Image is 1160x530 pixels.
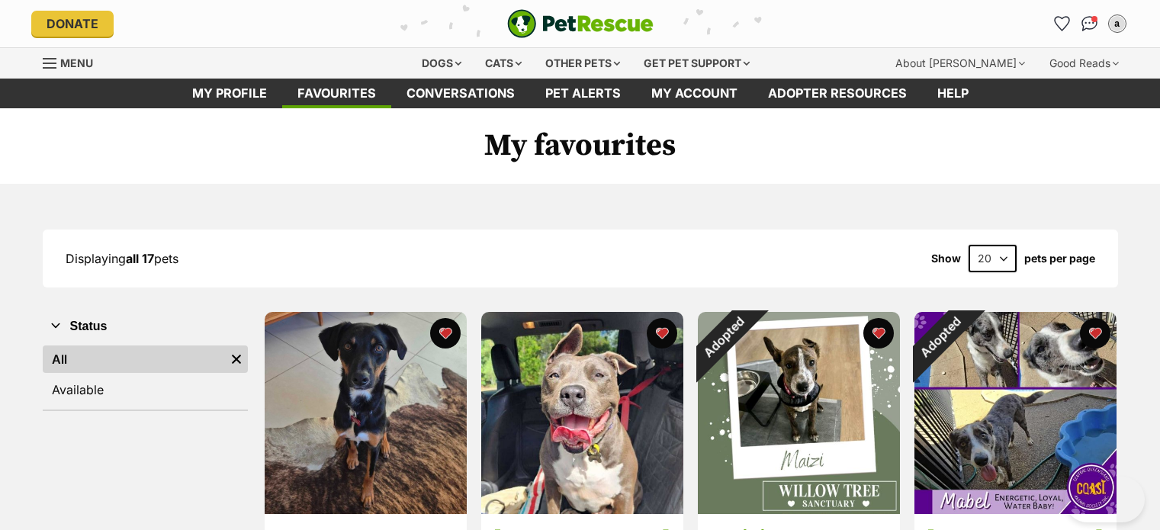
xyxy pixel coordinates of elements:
img: Mabel [914,312,1117,514]
span: Show [931,252,961,265]
a: Help [922,79,984,108]
img: logo-e224e6f780fb5917bec1dbf3a21bbac754714ae5b6737aabdf751b685950b380.svg [507,9,654,38]
div: Cats [474,48,532,79]
a: Favourites [1050,11,1075,36]
ul: Account quick links [1050,11,1129,36]
button: favourite [863,318,894,349]
a: Conversations [1078,11,1102,36]
a: Adopted [914,502,1117,517]
div: Status [43,342,248,410]
div: Other pets [535,48,631,79]
div: Dogs [411,48,472,79]
div: Adopted [677,292,768,383]
div: About [PERSON_NAME] [885,48,1036,79]
button: Status [43,316,248,336]
button: favourite [430,318,461,349]
a: Menu [43,48,104,75]
button: My account [1105,11,1129,36]
button: favourite [647,318,677,349]
div: Get pet support [633,48,760,79]
a: Adopted [698,502,900,517]
span: Displaying pets [66,251,178,266]
img: Charlie [481,312,683,514]
a: All [43,345,225,373]
img: Maizi [698,312,900,514]
a: Available [43,376,248,403]
label: pets per page [1024,252,1095,265]
a: conversations [391,79,530,108]
div: Adopted [894,292,985,383]
strong: all 17 [126,251,154,266]
img: chat-41dd97257d64d25036548639549fe6c8038ab92f7586957e7f3b1b290dea8141.svg [1081,16,1097,31]
a: Donate [31,11,114,37]
a: Remove filter [225,345,248,373]
img: Froyo [265,312,467,514]
a: Favourites [282,79,391,108]
div: Good Reads [1039,48,1129,79]
iframe: Help Scout Beacon - Open [1065,477,1145,522]
a: My account [636,79,753,108]
a: PetRescue [507,9,654,38]
div: a [1110,16,1125,31]
button: favourite [1080,318,1110,349]
span: Menu [60,56,93,69]
a: Adopter resources [753,79,922,108]
a: My profile [177,79,282,108]
a: Pet alerts [530,79,636,108]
